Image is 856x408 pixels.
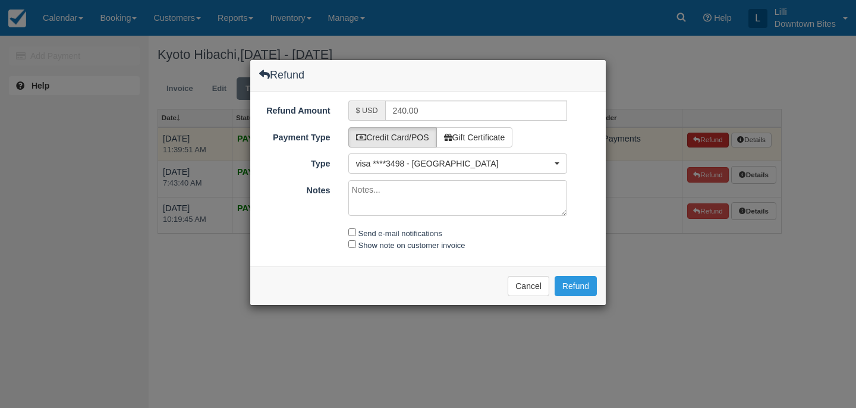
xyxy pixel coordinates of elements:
[250,153,339,170] label: Type
[259,69,304,81] h4: Refund
[385,101,568,121] input: Valid number required.
[436,127,513,147] label: Gift Certificate
[356,106,378,115] small: $ USD
[250,101,339,117] label: Refund Amount
[358,229,442,238] label: Send e-mail notifications
[348,153,568,174] button: visa ****3498 - [GEOGRAPHIC_DATA]
[555,276,597,296] button: Refund
[508,276,549,296] button: Cancel
[250,180,339,197] label: Notes
[356,158,552,170] span: visa ****3498 - [GEOGRAPHIC_DATA]
[348,127,437,147] label: Credit Card/POS
[250,127,339,144] label: Payment Type
[358,241,465,250] label: Show note on customer invoice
